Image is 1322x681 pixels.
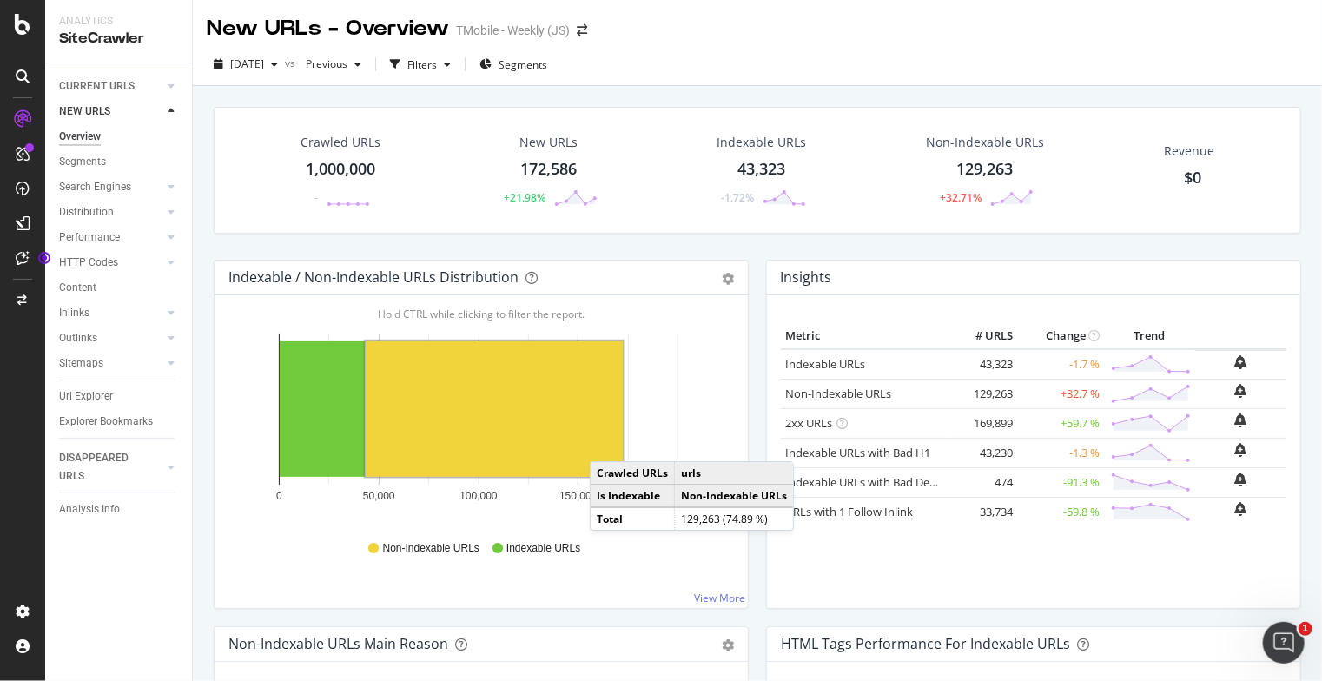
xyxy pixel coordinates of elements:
[59,387,113,406] div: Url Explorer
[559,490,598,502] text: 150,000
[926,134,1044,151] div: Non-Indexable URLs
[301,134,380,151] div: Crawled URLs
[1104,323,1195,349] th: Trend
[299,56,347,71] span: Previous
[285,56,299,70] span: vs
[59,304,89,322] div: Inlinks
[1164,142,1214,160] span: Revenue
[675,507,794,530] td: 129,263 (74.89 %)
[59,279,180,297] a: Content
[780,266,831,289] h4: Insights
[1235,355,1247,369] div: bell-plus
[59,279,96,297] div: Content
[1017,467,1104,497] td: -91.3 %
[1017,349,1104,380] td: -1.7 %
[721,190,754,205] div: -1.72%
[59,102,162,121] a: NEW URLS
[59,153,106,171] div: Segments
[1184,167,1201,188] span: $0
[506,541,580,556] span: Indexable URLs
[228,635,448,652] div: Non-Indexable URLs Main Reason
[59,102,110,121] div: NEW URLS
[59,203,162,221] a: Distribution
[499,57,547,72] span: Segments
[59,228,120,247] div: Performance
[519,134,578,151] div: New URLs
[59,203,114,221] div: Distribution
[737,158,785,181] div: 43,323
[59,14,178,29] div: Analytics
[785,474,975,490] a: Indexable URLs with Bad Description
[228,323,728,525] svg: A chart.
[59,178,162,196] a: Search Engines
[59,413,153,431] div: Explorer Bookmarks
[207,50,285,78] button: [DATE]
[299,50,368,78] button: Previous
[717,134,806,151] div: Indexable URLs
[59,254,162,272] a: HTTP Codes
[948,379,1017,408] td: 129,263
[59,254,118,272] div: HTTP Codes
[456,22,570,39] div: TMobile - Weekly (JS)
[785,445,930,460] a: Indexable URLs with Bad H1
[948,497,1017,526] td: 33,734
[785,415,832,431] a: 2xx URLs
[59,29,178,49] div: SiteCrawler
[694,591,745,605] a: View More
[1235,502,1247,516] div: bell-plus
[407,57,437,72] div: Filters
[1263,622,1305,664] iframe: Intercom live chat
[59,77,162,96] a: CURRENT URLS
[591,462,675,485] td: Crawled URLs
[504,190,545,205] div: +21.98%
[59,178,131,196] div: Search Engines
[230,56,264,71] span: 2025 Oct. 3rd
[948,349,1017,380] td: 43,323
[363,490,395,502] text: 50,000
[59,329,162,347] a: Outlinks
[59,304,162,322] a: Inlinks
[948,323,1017,349] th: # URLS
[1017,379,1104,408] td: +32.7 %
[59,500,120,519] div: Analysis Info
[473,50,554,78] button: Segments
[948,467,1017,497] td: 474
[314,190,318,205] div: -
[207,14,449,43] div: New URLs - Overview
[59,354,103,373] div: Sitemaps
[785,504,913,519] a: URLs with 1 Follow Inlink
[59,449,147,486] div: DISAPPEARED URLS
[59,153,180,171] a: Segments
[59,228,162,247] a: Performance
[59,329,97,347] div: Outlinks
[36,250,52,266] div: Tooltip anchor
[59,449,162,486] a: DISAPPEARED URLS
[577,24,587,36] div: arrow-right-arrow-left
[948,438,1017,467] td: 43,230
[722,639,734,651] div: gear
[383,541,479,556] span: Non-Indexable URLs
[59,413,180,431] a: Explorer Bookmarks
[948,408,1017,438] td: 169,899
[306,158,375,181] div: 1,000,000
[520,158,577,181] div: 172,586
[591,507,675,530] td: Total
[781,635,1070,652] div: HTML Tags Performance for Indexable URLs
[59,354,162,373] a: Sitemaps
[722,273,734,285] div: gear
[1017,497,1104,526] td: -59.8 %
[1235,443,1247,457] div: bell-plus
[675,485,794,508] td: Non-Indexable URLs
[1235,384,1247,398] div: bell-plus
[957,158,1014,181] div: 129,263
[675,462,794,485] td: urls
[459,490,498,502] text: 100,000
[59,128,101,146] div: Overview
[59,500,180,519] a: Analysis Info
[59,77,135,96] div: CURRENT URLS
[383,50,458,78] button: Filters
[1017,408,1104,438] td: +59.7 %
[59,128,180,146] a: Overview
[228,268,519,286] div: Indexable / Non-Indexable URLs Distribution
